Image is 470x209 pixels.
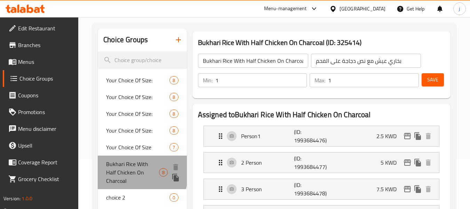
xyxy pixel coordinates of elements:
[98,89,186,105] div: Your Choice Of Size:8
[423,157,433,168] button: delete
[413,184,423,194] button: duplicate
[3,171,79,187] a: Grocery Checklist
[402,184,413,194] button: edit
[241,185,294,193] p: 3 Person
[18,58,73,66] span: Menus
[3,104,79,120] a: Promotions
[204,126,439,146] div: Expand
[106,160,159,185] span: Bukhari Rice With Half Chicken On Charcoal
[198,123,445,149] li: Expand
[18,175,73,183] span: Grocery Checklist
[381,158,402,167] p: 5 KWD
[170,127,178,134] span: 8
[106,93,169,101] span: Your Choice Of Size:
[3,37,79,53] a: Branches
[203,76,213,84] p: Min:
[3,120,79,137] a: Menu disclaimer
[18,141,73,150] span: Upsell
[169,126,178,135] div: Choices
[169,93,178,101] div: Choices
[204,179,439,199] div: Expand
[376,132,402,140] p: 2.5 KWD
[170,162,181,172] button: delete
[159,169,167,176] span: 8
[170,77,178,84] span: 8
[98,122,186,139] div: Your Choice Of Size:8
[159,168,168,177] div: Choices
[264,5,307,13] div: Menu-management
[18,41,73,49] span: Branches
[294,181,329,197] p: (ID: 1993684478)
[106,76,169,84] span: Your Choice Of Size:
[170,94,178,100] span: 8
[106,193,169,202] span: choice 2
[106,126,169,135] span: Your Choice Of Size:
[98,105,186,122] div: Your Choice Of Size:8
[169,143,178,151] div: Choices
[98,156,186,189] div: Bukhari Rice With Half Chicken On Charcoal8deleteduplicate
[423,184,433,194] button: delete
[241,132,294,140] p: Person1
[198,110,445,120] h2: Assigned to Bukhari Rice With Half Chicken On Charcoal
[103,35,148,45] h2: Choice Groups
[402,157,413,168] button: edit
[98,139,186,156] div: Your Choice Of Size7
[294,154,329,171] p: (ID: 1993684477)
[413,157,423,168] button: duplicate
[3,70,79,87] a: Choice Groups
[402,131,413,141] button: edit
[98,51,186,69] input: search
[3,87,79,104] a: Coupons
[340,5,385,13] div: [GEOGRAPHIC_DATA]
[22,194,32,203] span: 1.0.0
[170,111,178,117] span: 8
[3,194,21,203] span: Version:
[204,152,439,173] div: Expand
[427,75,438,84] span: Save
[3,53,79,70] a: Menus
[170,194,178,201] span: 0
[3,154,79,171] a: Coverage Report
[18,125,73,133] span: Menu disclaimer
[413,131,423,141] button: duplicate
[3,137,79,154] a: Upsell
[198,149,445,176] li: Expand
[170,172,181,183] button: duplicate
[98,189,186,206] div: choice 20
[376,185,402,193] p: 7.5 KWD
[106,110,169,118] span: Your Choice Of Size:
[169,110,178,118] div: Choices
[106,143,169,151] span: Your Choice Of Size
[170,144,178,151] span: 7
[18,91,73,99] span: Coupons
[18,24,73,32] span: Edit Restaurant
[18,108,73,116] span: Promotions
[98,72,186,89] div: Your Choice Of Size:8
[18,158,73,166] span: Coverage Report
[19,74,73,83] span: Choice Groups
[459,5,460,13] span: j
[294,128,329,144] p: (ID: 1993684476)
[3,20,79,37] a: Edit Restaurant
[241,158,294,167] p: 2 Person
[314,76,325,84] p: Max:
[422,73,444,86] button: Save
[198,176,445,202] li: Expand
[423,131,433,141] button: delete
[198,37,445,48] h3: Bukhari Rice With Half Chicken On Charcoal (ID: 325414)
